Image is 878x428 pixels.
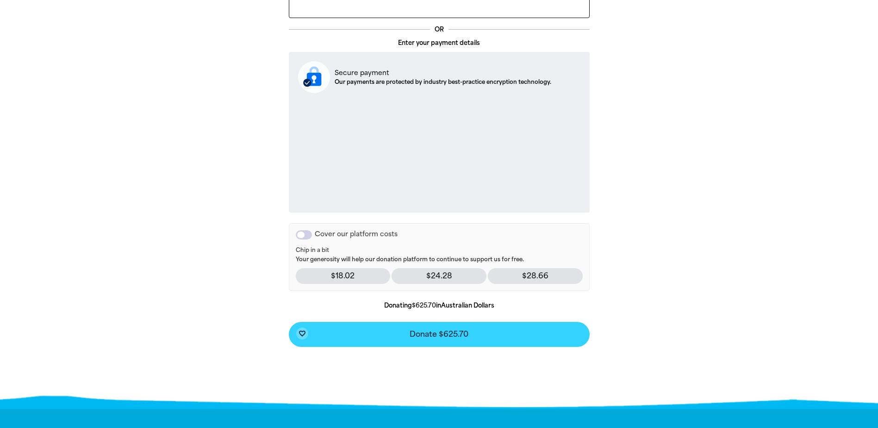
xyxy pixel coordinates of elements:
[488,268,583,284] p: $28.66
[296,268,391,284] p: $18.02
[410,331,468,338] span: Donate $625.70
[430,25,448,34] p: OR
[289,301,590,310] p: Donating in Australian Dollars
[335,68,551,78] p: Secure payment
[392,268,486,284] p: $24.28
[289,322,590,347] button: favorite_borderDonate $625.70
[296,247,583,254] span: Chip in a bit
[335,78,551,86] p: Our payments are protected by industry best-practice encryption technology.
[296,101,582,205] iframe: Secure payment input frame
[412,302,436,309] b: $625.70
[296,230,312,239] button: Cover our platform costs
[289,38,590,48] p: Enter your payment details
[299,330,306,337] i: favorite_border
[296,247,583,264] p: Your generosity will help our donation platform to continue to support us for free.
